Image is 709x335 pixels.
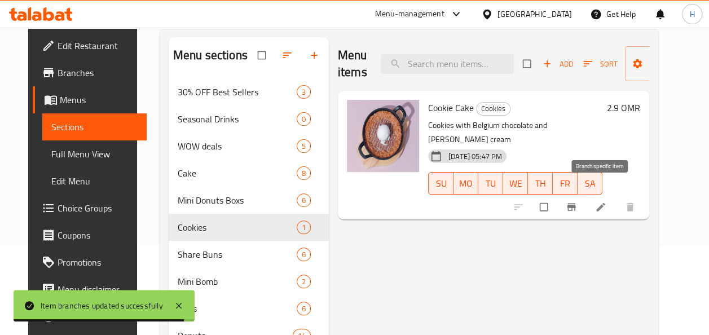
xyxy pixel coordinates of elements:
[297,141,310,152] span: 5
[173,47,248,64] h2: Menu sections
[689,8,694,20] span: H
[618,195,645,219] button: delete
[297,85,311,99] div: items
[178,166,297,180] span: Cake
[297,249,310,260] span: 6
[516,53,540,74] span: Select section
[33,86,147,113] a: Menus
[477,102,510,115] span: Cookies
[297,276,310,287] span: 2
[58,39,138,52] span: Edit Restaurant
[444,151,507,162] span: [DATE] 05:47 PM
[297,139,311,153] div: items
[42,167,147,195] a: Edit Menu
[297,275,311,288] div: items
[297,114,310,125] span: 0
[58,66,138,80] span: Branches
[428,118,602,147] p: Cookies with Belgium chocolate and [PERSON_NAME] cream
[178,112,297,126] span: Seasonal Drinks
[58,201,138,215] span: Choice Groups
[297,87,310,98] span: 3
[42,113,147,140] a: Sections
[553,172,578,195] button: FR
[169,160,329,187] div: Cake8
[297,166,311,180] div: items
[580,55,620,73] button: Sort
[557,175,573,192] span: FR
[302,43,329,68] button: Add section
[559,195,586,219] button: Branch-specific-item
[51,174,138,188] span: Edit Menu
[297,302,311,315] div: items
[582,175,598,192] span: SA
[543,58,573,70] span: Add
[483,175,499,192] span: TU
[169,214,329,241] div: Cookies1
[508,175,523,192] span: WE
[347,100,419,172] img: Cookie Cake
[169,268,329,295] div: Mini Bomb2
[58,310,138,323] span: Upsell
[169,133,329,160] div: WOW deals5
[381,54,514,74] input: search
[375,7,444,21] div: Menu-management
[338,47,367,81] h2: Menu items
[453,172,478,195] button: MO
[33,195,147,222] a: Choice Groups
[428,172,453,195] button: SU
[42,140,147,167] a: Full Menu View
[297,303,310,314] span: 6
[275,43,302,68] span: Sort sections
[297,168,310,179] span: 8
[178,302,297,315] span: Bites
[51,147,138,161] span: Full Menu View
[51,120,138,134] span: Sections
[578,172,602,195] button: SA
[297,112,311,126] div: items
[428,99,474,116] span: Cookie Cake
[297,222,310,233] span: 1
[60,93,138,107] span: Menus
[33,32,147,59] a: Edit Restaurant
[497,8,572,20] div: [GEOGRAPHIC_DATA]
[540,55,576,73] span: Add item
[476,102,510,116] div: Cookies
[433,175,449,192] span: SU
[178,275,297,288] span: Mini Bomb
[297,193,311,207] div: items
[478,172,503,195] button: TU
[58,228,138,242] span: Coupons
[58,283,138,296] span: Menu disclaimer
[607,100,640,116] h6: 2.9 OMR
[58,255,138,269] span: Promotions
[576,55,625,73] span: Sort items
[251,45,275,66] span: Select all sections
[625,46,705,81] button: Manage items
[169,78,329,105] div: 30% OFF Best Sellers3
[178,221,297,234] span: Cookies
[178,85,297,99] span: 30% OFF Best Sellers
[528,172,553,195] button: TH
[178,248,297,261] span: Share Buns
[33,222,147,249] a: Coupons
[41,299,163,312] div: Item branches updated successfully
[297,195,310,206] span: 6
[297,221,311,234] div: items
[540,55,576,73] button: Add
[595,201,609,213] a: Edit menu item
[503,172,528,195] button: WE
[178,139,297,153] div: WOW deals
[33,59,147,86] a: Branches
[33,249,147,276] a: Promotions
[583,58,618,70] span: Sort
[634,50,696,78] span: Manage items
[169,295,329,322] div: Bites6
[178,193,297,207] span: Mini Donuts Boxs
[169,241,329,268] div: Share Buns6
